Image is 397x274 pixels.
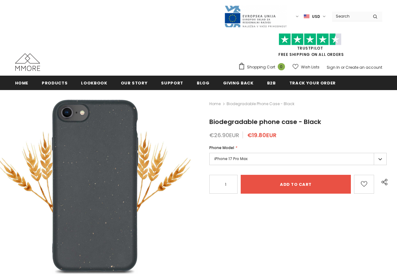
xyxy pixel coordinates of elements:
[301,64,319,70] span: Wish Lists
[42,80,67,86] span: Products
[121,80,148,86] span: Our Story
[223,76,254,90] a: Giving back
[161,76,183,90] a: support
[238,36,382,57] span: FREE SHIPPING ON ALL ORDERS
[121,76,148,90] a: Our Story
[279,33,341,46] img: Trust Pilot Stars
[297,46,323,51] a: Trustpilot
[312,13,320,20] span: USD
[238,62,288,72] a: Shopping Cart 0
[81,76,107,90] a: Lookbook
[241,175,351,194] input: Add to cart
[197,76,210,90] a: Blog
[346,65,382,70] a: Create an account
[223,80,254,86] span: Giving back
[224,5,287,28] img: Javni Razpis
[209,131,239,139] span: €26.90EUR
[15,76,29,90] a: Home
[209,153,387,165] label: iPhone 17 Pro Max
[278,63,285,70] span: 0
[341,65,345,70] span: or
[332,12,368,21] input: Search Site
[292,62,319,73] a: Wish Lists
[247,64,275,70] span: Shopping Cart
[304,14,309,19] img: USD
[42,76,67,90] a: Products
[289,80,336,86] span: Track your order
[267,80,276,86] span: B2B
[209,100,221,108] a: Home
[227,100,294,108] span: Biodegradable phone case - Black
[247,131,276,139] span: €19.80EUR
[161,80,183,86] span: support
[15,80,29,86] span: Home
[327,65,340,70] a: Sign In
[289,76,336,90] a: Track your order
[209,117,321,126] span: Biodegradable phone case - Black
[197,80,210,86] span: Blog
[15,53,40,71] img: MMORE Cases
[267,76,276,90] a: B2B
[81,80,107,86] span: Lookbook
[224,13,287,19] a: Javni Razpis
[209,145,234,150] span: Phone Model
